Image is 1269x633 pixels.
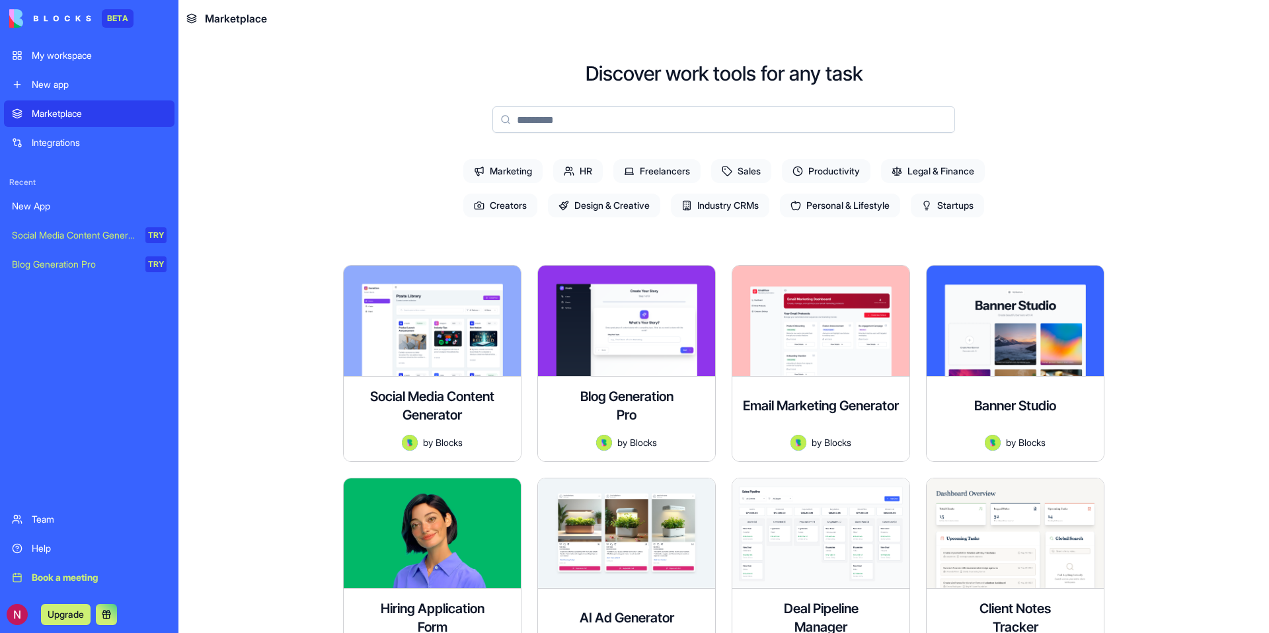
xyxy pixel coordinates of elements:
a: New App [4,193,174,219]
h2: Discover work tools for any task [586,61,863,85]
div: TRY [145,227,167,243]
div: Integrations [32,136,167,149]
a: Email Marketing GeneratorAvatarbyBlocks [732,265,910,462]
a: New app [4,71,174,98]
a: Help [4,535,174,562]
img: Avatar [790,435,806,451]
a: Banner StudioAvatarbyBlocks [926,265,1104,462]
div: New app [32,78,167,91]
span: Sales [711,159,771,183]
span: Design & Creative [548,194,660,217]
div: Marketplace [32,107,167,120]
a: Social Media Content GeneratorAvatarbyBlocks [343,265,521,462]
span: Industry CRMs [671,194,769,217]
span: by [617,435,627,449]
h4: Social Media Content Generator [354,387,510,424]
a: Upgrade [41,607,91,620]
div: Book a meeting [32,571,167,584]
a: Team [4,506,174,533]
span: Marketplace [205,11,267,26]
div: Blog Generation Pro [12,258,136,271]
span: Blocks [824,435,851,449]
a: Marketplace [4,100,174,127]
div: Help [32,542,167,555]
a: BETA [9,9,134,28]
span: Productivity [782,159,870,183]
span: Personal & Lifestyle [780,194,900,217]
h4: Banner Studio [974,396,1056,415]
span: Blocks [436,435,463,449]
span: Blocks [630,435,657,449]
a: My workspace [4,42,174,69]
span: by [423,435,433,449]
a: Social Media Content GeneratorTRY [4,222,174,248]
img: Avatar [985,435,1001,451]
div: BETA [102,9,134,28]
span: Legal & Finance [881,159,985,183]
span: Freelancers [613,159,701,183]
h4: AI Ad Generator [580,609,674,627]
span: Blocks [1019,435,1046,449]
h4: Email Marketing Generator [743,396,899,415]
span: Startups [911,194,984,217]
img: Avatar [402,435,418,451]
div: New App [12,200,167,213]
div: TRY [145,256,167,272]
button: Upgrade [41,604,91,625]
img: logo [9,9,91,28]
span: Marketing [463,159,543,183]
img: ACg8ocJljcJVg63MWo_Oqugo6CogbWKjB1eTSiEZrtMFNxPnnvPnrg=s96-c [7,604,28,625]
span: Creators [463,194,537,217]
img: Avatar [596,435,612,451]
span: Recent [4,177,174,188]
a: Integrations [4,130,174,156]
h4: Blog Generation Pro [574,387,679,424]
div: My workspace [32,49,167,62]
div: Team [32,513,167,526]
a: Blog Generation ProAvatarbyBlocks [537,265,716,462]
span: by [1006,435,1016,449]
span: HR [553,159,603,183]
a: Book a meeting [4,564,174,591]
div: Social Media Content Generator [12,229,136,242]
a: Blog Generation ProTRY [4,251,174,278]
span: by [812,435,822,449]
